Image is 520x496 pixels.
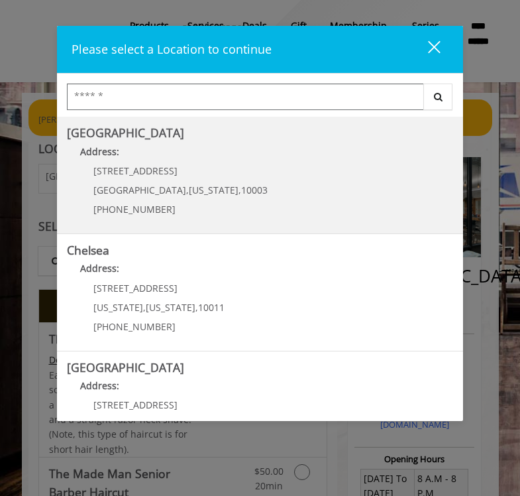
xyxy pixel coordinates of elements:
[238,184,241,196] span: ,
[67,359,184,375] b: [GEOGRAPHIC_DATA]
[146,301,195,314] span: [US_STATE]
[72,41,272,57] span: Please select a Location to continue
[67,84,423,110] input: Search Center
[403,36,448,63] button: close dialog
[67,84,452,117] div: Center Select
[80,145,119,158] b: Address:
[80,379,119,392] b: Address:
[67,125,184,141] b: [GEOGRAPHIC_DATA]
[189,184,238,196] span: [US_STATE]
[198,301,225,314] span: 10011
[93,320,176,333] span: [PHONE_NUMBER]
[93,164,178,177] span: [STREET_ADDRESS]
[431,92,446,101] i: Search button
[93,301,143,314] span: [US_STATE]
[93,203,176,216] span: [PHONE_NUMBER]
[186,184,189,196] span: ,
[80,262,119,275] b: Address:
[413,40,439,60] div: close dialog
[143,301,146,314] span: ,
[241,184,268,196] span: 10003
[195,301,198,314] span: ,
[67,242,109,258] b: Chelsea
[93,282,178,294] span: [STREET_ADDRESS]
[93,399,178,411] span: [STREET_ADDRESS]
[93,184,186,196] span: [GEOGRAPHIC_DATA]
